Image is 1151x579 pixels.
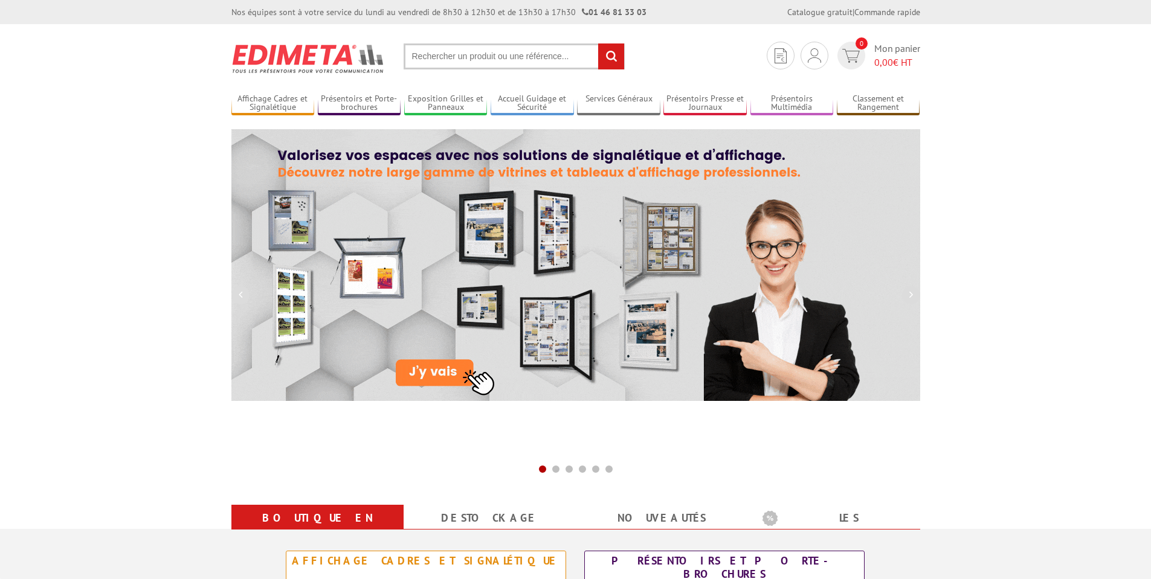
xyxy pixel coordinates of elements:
div: Affichage Cadres et Signalétique [289,554,563,568]
span: € HT [874,56,920,69]
a: Présentoirs Presse et Journaux [663,94,747,114]
a: Commande rapide [854,7,920,18]
input: rechercher [598,43,624,69]
a: Présentoirs et Porte-brochures [318,94,401,114]
img: Présentoir, panneau, stand - Edimeta - PLV, affichage, mobilier bureau, entreprise [231,36,385,81]
a: Catalogue gratuit [787,7,853,18]
span: 0 [856,37,868,50]
div: | [787,6,920,18]
span: 0,00 [874,56,893,68]
a: Classement et Rangement [837,94,920,114]
img: devis rapide [808,48,821,63]
a: Les promotions [762,507,906,551]
a: Destockage [418,507,561,529]
a: Affichage Cadres et Signalétique [231,94,315,114]
a: Exposition Grilles et Panneaux [404,94,488,114]
strong: 01 46 81 33 03 [582,7,646,18]
a: Accueil Guidage et Sécurité [491,94,574,114]
div: Nos équipes sont à votre service du lundi au vendredi de 8h30 à 12h30 et de 13h30 à 17h30 [231,6,646,18]
a: Présentoirs Multimédia [750,94,834,114]
span: Mon panier [874,42,920,69]
a: devis rapide 0 Mon panier 0,00€ HT [834,42,920,69]
input: Rechercher un produit ou une référence... [404,43,625,69]
img: devis rapide [842,49,860,63]
img: devis rapide [775,48,787,63]
a: Boutique en ligne [246,507,389,551]
a: nouveautés [590,507,733,529]
a: Services Généraux [577,94,660,114]
b: Les promotions [762,507,914,531]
